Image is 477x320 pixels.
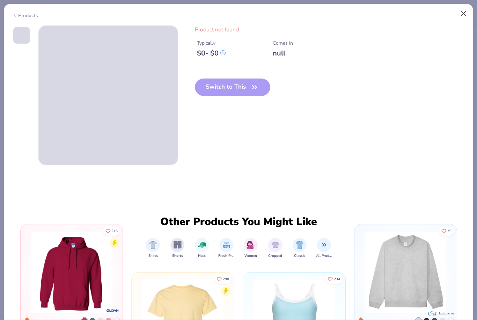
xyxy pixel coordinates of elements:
[268,238,282,259] button: filter button
[316,238,332,259] button: filter button
[214,274,232,284] button: Like
[222,241,230,249] img: Fresh Prints Image
[362,232,449,313] img: Fresh Prints Denver Mock Neck Heavyweight Sweatshirt
[293,238,307,259] div: filter for Classic
[198,241,206,249] img: Hats Image
[273,49,293,58] div: null
[195,26,239,34] span: Product not found
[106,304,120,318] img: brand logo
[439,311,454,316] div: Exclusive
[149,241,157,249] img: Shirts Image
[447,229,452,233] span: 79
[316,238,332,259] div: filter for All Products
[146,238,160,259] div: filter for Shirts
[170,238,184,259] button: filter button
[197,49,226,58] div: $ 0 - $ 0
[271,241,279,249] img: Cropped Image
[316,253,332,259] span: All Products
[273,39,293,47] div: Comes In
[244,238,258,259] button: filter button
[244,238,258,259] div: filter for Women
[223,277,229,281] span: 298
[293,238,307,259] button: filter button
[28,232,115,313] img: Gildan Adult Heavy Blend 8 Oz. 50/50 Hooded Sweatshirt
[439,226,454,236] button: Like
[457,7,470,20] button: Close
[268,253,282,259] span: Cropped
[218,238,234,259] button: filter button
[103,226,120,236] button: Like
[198,253,206,259] span: Hats
[172,253,183,259] span: Shorts
[244,253,257,259] span: Women
[111,229,118,233] span: 216
[247,241,255,249] img: Women Image
[320,241,328,249] img: All Products Image
[174,241,182,249] img: Shorts Image
[146,238,160,259] button: filter button
[12,12,38,19] div: Products
[296,241,304,249] img: Classic Image
[170,238,184,259] div: filter for Shorts
[325,274,343,284] button: Like
[334,277,340,281] span: 234
[156,216,321,228] div: Other Products You Might Like
[148,253,158,259] span: Shirts
[195,238,209,259] div: filter for Hats
[268,238,282,259] div: filter for Cropped
[218,253,234,259] span: Fresh Prints
[197,39,226,47] div: Typically
[218,238,234,259] div: filter for Fresh Prints
[294,253,305,259] span: Classic
[195,238,209,259] button: filter button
